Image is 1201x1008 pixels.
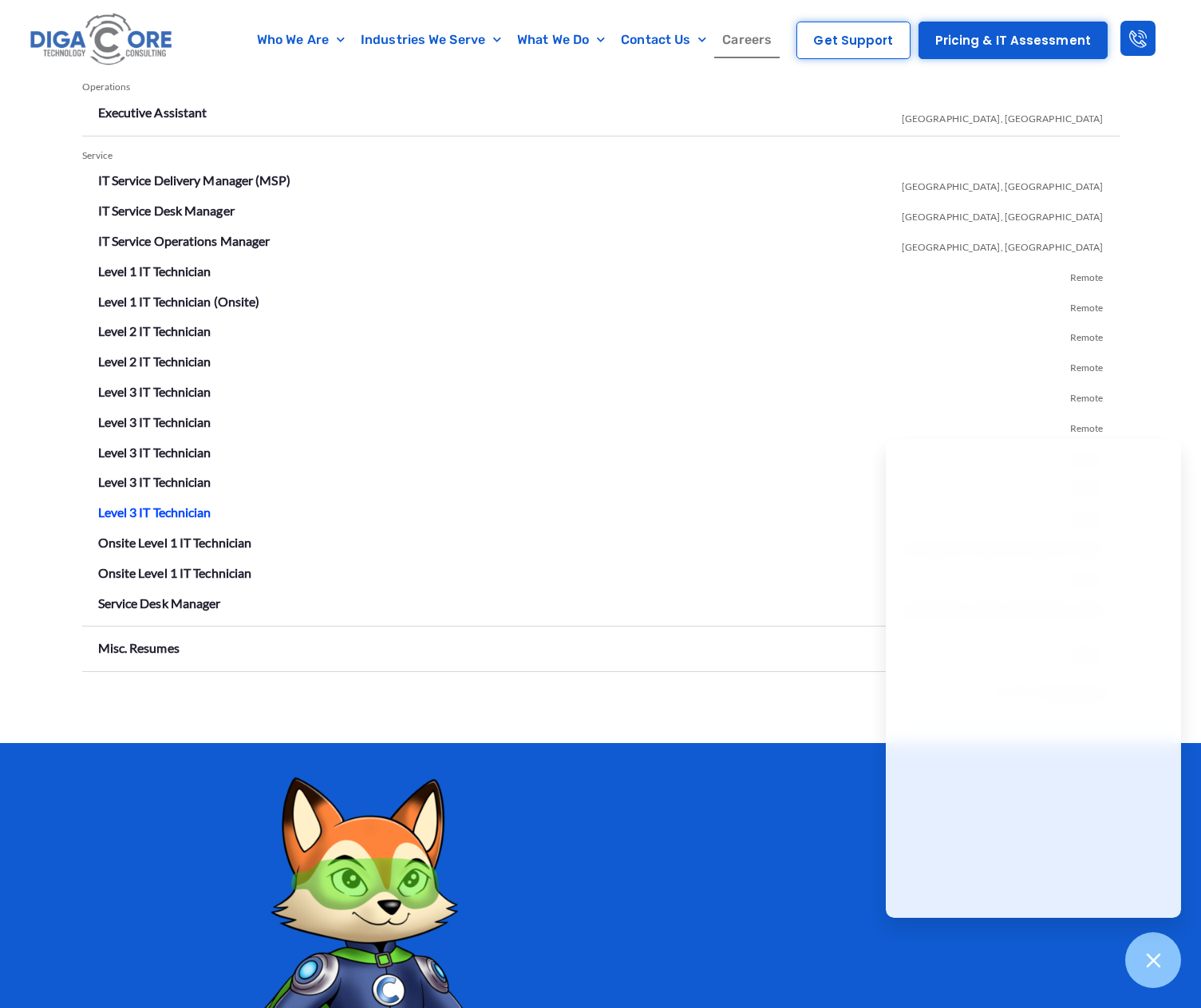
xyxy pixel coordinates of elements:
[98,172,290,188] a: IT Service Delivery Manager (MSP)
[98,474,211,489] a: Level 3 IT Technician
[249,22,353,58] a: Who We Are
[98,233,271,248] a: IT Service Operations Manager
[509,22,613,58] a: What We Do
[82,76,1120,99] div: Operations
[1070,290,1104,320] span: Remote
[613,22,714,58] a: Contact Us
[1070,410,1104,441] span: Remote
[1070,259,1104,290] span: Remote
[241,22,788,58] nav: Menu
[98,414,211,429] a: Level 3 IT Technician
[98,565,252,580] a: Onsite Level 1 IT Technician
[886,439,1181,918] iframe: Chatgenie Messenger
[98,354,211,369] a: Level 2 IT Technician
[353,22,509,58] a: Industries We Serve
[902,168,1104,199] span: [GEOGRAPHIC_DATA], [GEOGRAPHIC_DATA]
[714,22,780,58] a: Careers
[98,445,211,460] a: Level 3 IT Technician
[919,22,1108,59] a: Pricing & IT Assessment
[98,384,211,399] a: Level 3 IT Technician
[82,680,1112,703] div: Powered by
[1070,319,1104,350] span: Remote
[98,504,211,520] a: Level 3 IT Technician
[98,203,235,218] a: IT Service Desk Manager
[902,199,1104,229] span: [GEOGRAPHIC_DATA], [GEOGRAPHIC_DATA]
[98,323,211,338] a: Level 2 IT Technician
[1070,350,1104,380] span: Remote
[82,144,1120,168] div: Service
[98,640,180,655] a: Misc. Resumes
[813,34,893,46] span: Get Support
[902,229,1104,259] span: [GEOGRAPHIC_DATA], [GEOGRAPHIC_DATA]
[98,263,211,279] a: Level 1 IT Technician
[935,34,1091,46] span: Pricing & IT Assessment
[902,101,1104,131] span: [GEOGRAPHIC_DATA], [GEOGRAPHIC_DATA]
[98,294,260,309] a: Level 1 IT Technician (Onsite)
[26,8,178,72] img: Digacore logo 1
[98,595,221,611] a: Service Desk Manager
[1070,380,1104,410] span: Remote
[98,535,252,550] a: Onsite Level 1 IT Technician
[98,105,207,120] a: Executive Assistant
[796,22,910,59] a: Get Support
